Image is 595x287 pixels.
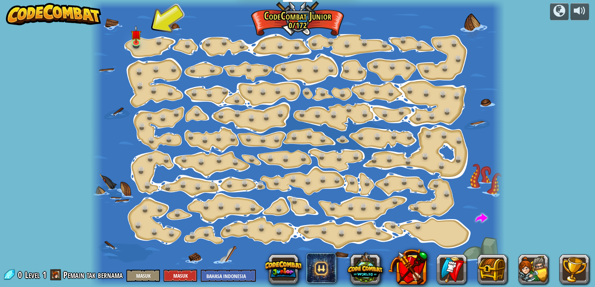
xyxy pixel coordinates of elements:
button: Kampanye [550,3,569,20]
button: Masuk [126,270,160,282]
button: Atur suara [570,3,589,20]
span: 0 [18,269,24,281]
img: CodeCombat - Learn how to code by playing a game [6,3,101,25]
button: Masuk [164,270,197,282]
span: Pemain tak bernama [63,269,123,281]
img: level-banner-unstarted.png [131,26,141,43]
span: 1 [42,269,46,281]
span: Level [25,269,40,281]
